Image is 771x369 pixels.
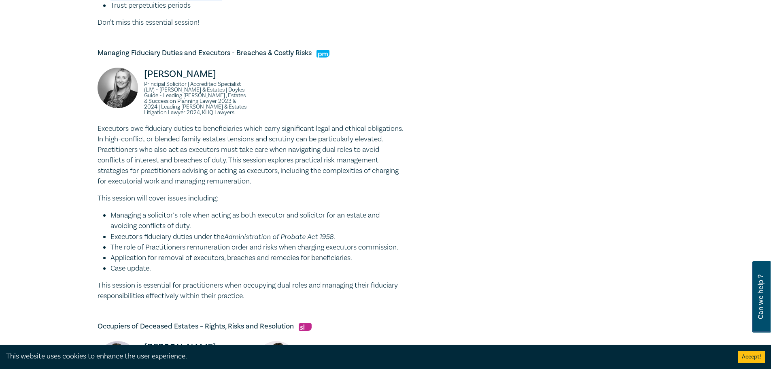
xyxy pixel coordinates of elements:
p: This session will cover issues including: [98,193,405,204]
p: [PERSON_NAME] [144,68,246,81]
p: Don't miss this essential session! [98,17,405,28]
div: This website uses cookies to enhance the user experience. [6,351,726,362]
li: Trust perpetuities periods [110,0,405,11]
li: The role of Practitioners remuneration order and risks when charging executors commission. [110,242,405,253]
li: Managing a solicitor’s role when acting as both executor and solicitor for an estate and avoiding... [110,210,405,231]
img: Substantive Law [299,323,312,331]
small: Principal Solicitor | Accredited Specialist (LIV) - [PERSON_NAME] & Estates | Doyles Guide - Lead... [144,81,246,115]
li: Executor's fiduciary duties under the . [110,231,405,242]
img: Rachael Hocking [98,68,138,108]
li: Application for removal of executors, breaches and remedies for beneficiaries. [110,253,405,263]
span: Can we help ? [757,266,765,328]
h5: Managing Fiduciary Duties and Executors - Breaches & Costly Risks [98,48,405,58]
em: Administration of Probate Act 1958 [224,232,333,241]
p: [PERSON_NAME] [144,341,246,354]
p: Executors owe fiduciary duties to beneficiaries which carry significant legal and ethical obligat... [98,124,405,187]
img: Practice Management & Business Skills [316,50,329,58]
button: Accept cookies [738,351,765,363]
h5: Occupiers of Deceased Estates – Rights, Risks and Resolution [98,322,405,331]
p: This session is essential for practitioners when occupying dual roles and managing their fiduciar... [98,280,405,301]
li: Case update. [110,263,405,274]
